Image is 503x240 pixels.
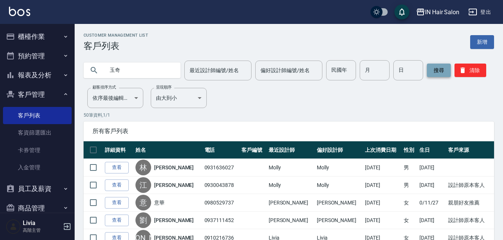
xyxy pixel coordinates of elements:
button: IN Hair Salon [413,4,462,20]
div: 意 [135,195,151,210]
a: [PERSON_NAME] [154,216,194,224]
td: Molly [315,159,363,176]
button: 清除 [454,64,486,77]
th: 生日 [418,141,446,159]
th: 電話 [203,141,240,159]
td: 男 [402,176,418,194]
th: 詳細資料 [103,141,134,159]
td: 0980529737 [203,194,240,212]
button: save [394,4,409,19]
p: 高階主管 [23,227,61,234]
td: [DATE] [418,159,446,176]
td: 0937111452 [203,212,240,229]
a: [PERSON_NAME] [154,181,194,189]
td: [DATE] [418,212,446,229]
h5: Livia [23,219,61,227]
a: 查看 [105,179,129,191]
th: 客戶來源 [446,141,494,159]
a: 卡券管理 [3,142,72,159]
td: [PERSON_NAME] [267,212,315,229]
td: 0/11/27 [418,194,446,212]
td: [DATE] [363,176,402,194]
a: 入金管理 [3,159,72,176]
label: 顧客排序方式 [93,84,116,90]
img: Logo [9,7,30,16]
td: [DATE] [363,194,402,212]
th: 偏好設計師 [315,141,363,159]
a: 查看 [105,197,129,209]
input: 搜尋關鍵字 [104,60,175,80]
th: 最近設計師 [267,141,315,159]
td: [PERSON_NAME] [267,194,315,212]
td: [DATE] [418,176,446,194]
div: 由大到小 [151,88,207,108]
div: 依序最後編輯時間 [87,88,143,108]
a: 客資篩選匯出 [3,124,72,141]
td: [DATE] [363,159,402,176]
span: 所有客戶列表 [93,127,485,135]
h2: Customer Management List [84,33,148,38]
a: 意華 [154,199,165,206]
td: Molly [315,176,363,194]
td: 男 [402,159,418,176]
td: 設計師原本客人 [446,176,494,194]
button: 客戶管理 [3,85,72,104]
a: 新增 [470,35,494,49]
td: 0931636027 [203,159,240,176]
button: 員工及薪資 [3,179,72,199]
td: 女 [402,194,418,212]
td: [PERSON_NAME] [315,194,363,212]
button: 搜尋 [427,64,451,77]
th: 上次消費日期 [363,141,402,159]
a: 查看 [105,215,129,226]
td: [DATE] [363,212,402,229]
button: 報表及分析 [3,65,72,85]
a: 客戶列表 [3,107,72,124]
td: 女 [402,212,418,229]
td: Molly [267,176,315,194]
button: 登出 [465,5,494,19]
div: 劉 [135,212,151,228]
a: [PERSON_NAME] [154,164,194,171]
p: 50 筆資料, 1 / 1 [84,112,494,119]
div: 林 [135,160,151,175]
button: 商品管理 [3,199,72,218]
th: 客戶編號 [240,141,267,159]
td: 0930043878 [203,176,240,194]
div: IN Hair Salon [425,7,459,17]
img: Person [6,219,21,234]
th: 性別 [402,141,418,159]
h3: 客戶列表 [84,41,148,51]
td: [PERSON_NAME] [315,212,363,229]
th: 姓名 [134,141,202,159]
div: 江 [135,177,151,193]
label: 呈現順序 [156,84,172,90]
a: 查看 [105,162,129,173]
button: 預約管理 [3,46,72,66]
td: 親朋好友推薦 [446,194,494,212]
td: 設計師原本客人 [446,212,494,229]
td: Molly [267,159,315,176]
button: 櫃檯作業 [3,27,72,46]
